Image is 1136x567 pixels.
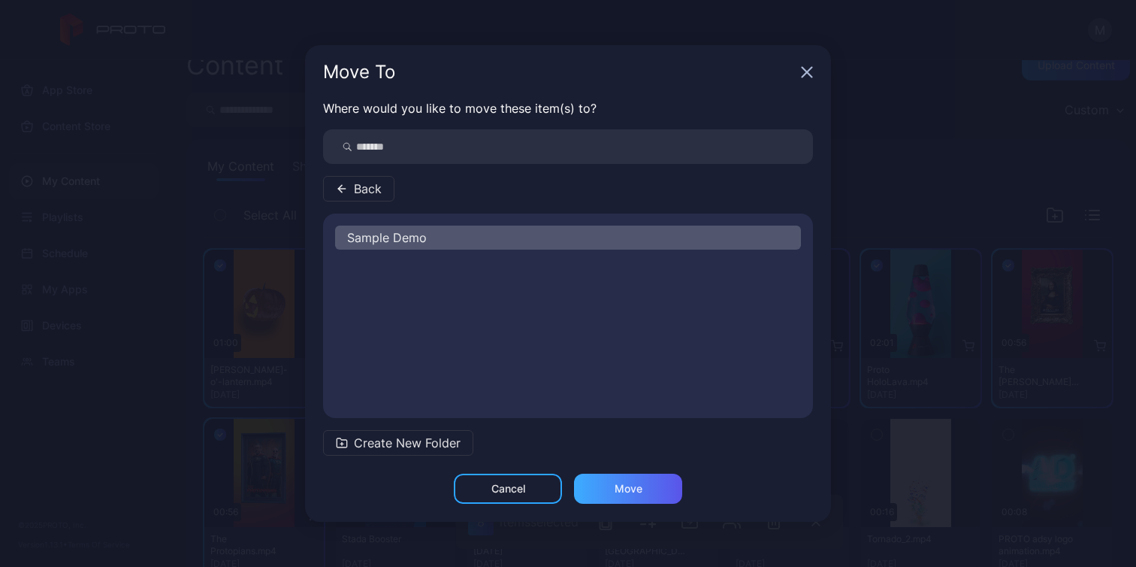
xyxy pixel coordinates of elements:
[323,99,813,117] p: Where would you like to move these item(s) to?
[354,434,461,452] span: Create New Folder
[354,180,382,198] span: Back
[491,483,525,495] div: Cancel
[323,63,795,81] div: Move To
[323,176,394,202] button: Back
[615,483,642,495] div: Move
[454,474,562,504] button: Cancel
[574,474,682,504] button: Move
[323,430,473,456] button: Create New Folder
[347,229,427,247] span: Sample Demo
